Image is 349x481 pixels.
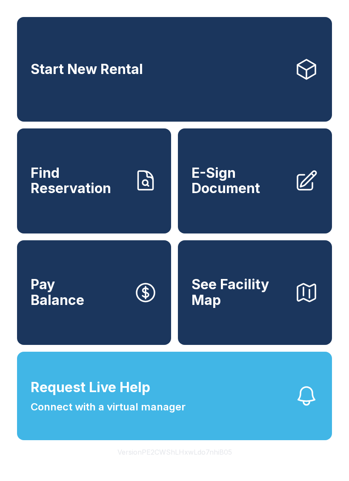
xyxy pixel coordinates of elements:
a: E-Sign Document [178,128,332,233]
span: Pay Balance [31,277,84,308]
span: Start New Rental [31,62,143,77]
a: Find Reservation [17,128,171,233]
a: PayBalance [17,240,171,345]
span: E-Sign Document [192,165,288,196]
span: Request Live Help [31,377,150,398]
button: Request Live HelpConnect with a virtual manager [17,352,332,440]
button: See Facility Map [178,240,332,345]
button: VersionPE2CWShLHxwLdo7nhiB05 [111,440,239,464]
a: Start New Rental [17,17,332,122]
span: See Facility Map [192,277,288,308]
span: Find Reservation [31,165,127,196]
span: Connect with a virtual manager [31,399,186,415]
